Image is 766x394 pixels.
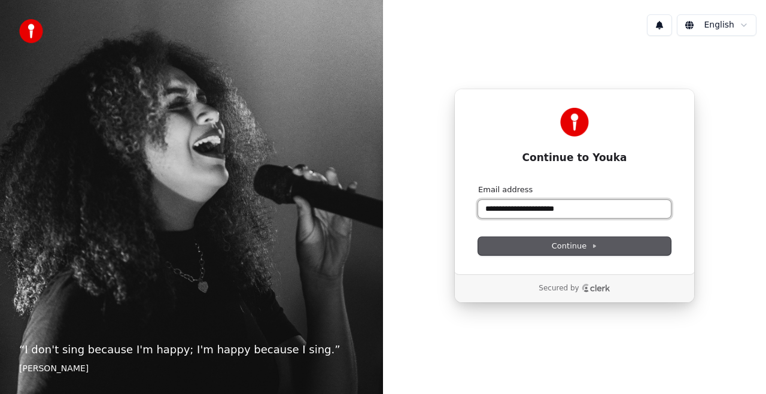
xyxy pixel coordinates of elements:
img: Youka [560,108,589,137]
button: Continue [478,237,671,255]
p: “ I don't sing because I'm happy; I'm happy because I sing. ” [19,341,364,358]
a: Clerk logo [582,284,610,292]
img: youka [19,19,43,43]
label: Email address [478,184,533,195]
p: Secured by [539,284,579,293]
h1: Continue to Youka [478,151,671,165]
span: Continue [552,241,597,251]
footer: [PERSON_NAME] [19,363,364,375]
